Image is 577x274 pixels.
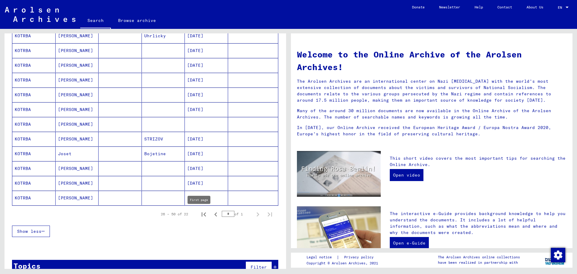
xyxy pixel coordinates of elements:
mat-cell: [DATE] [185,146,228,161]
button: Show less [12,226,50,237]
span: Filter [251,264,267,270]
mat-cell: [PERSON_NAME] [56,29,99,43]
mat-cell: [PERSON_NAME] [56,176,99,190]
mat-cell: [PERSON_NAME] [56,132,99,146]
mat-cell: [PERSON_NAME] [56,191,99,205]
a: Search [80,13,111,29]
div: Change consent [551,248,565,262]
mat-cell: STRIZOV [142,132,185,146]
a: Open video [390,169,423,181]
mat-cell: [DATE] [185,161,228,176]
button: Previous page [210,208,222,220]
mat-cell: KOTRBA [12,88,56,102]
mat-cell: [DATE] [185,88,228,102]
mat-cell: [PERSON_NAME] [56,43,99,58]
p: The interactive e-Guide provides background knowledge to help you understand the documents. It in... [390,211,566,236]
div: Topics [14,260,41,271]
mat-cell: [PERSON_NAME] [56,88,99,102]
div: 26 – 50 of 22 [161,211,188,217]
a: Open e-Guide [390,237,429,249]
a: Browse archive [111,13,163,28]
img: yv_logo.png [544,252,566,267]
h1: Welcome to the Online Archive of the Arolsen Archives! [297,48,566,73]
mat-cell: [PERSON_NAME] [56,58,99,72]
mat-cell: [DATE] [185,43,228,58]
mat-cell: KOTRBA [12,43,56,58]
button: Next page [252,208,264,220]
mat-cell: KOTRBA [12,73,56,87]
a: Legal notice [307,254,337,260]
mat-cell: [DATE] [185,102,228,117]
p: The Arolsen Archives online collections [438,254,520,260]
mat-cell: KOTRBA [12,161,56,176]
p: Many of the around 30 million documents are now available in the Online Archive of the Arolsen Ar... [297,108,566,120]
div: of 1 [222,211,252,217]
mat-cell: KOTRBA [12,176,56,190]
p: have been realized in partnership with [438,260,520,265]
mat-cell: [DATE] [185,29,228,43]
mat-cell: [DATE] [185,58,228,72]
img: video.jpg [297,151,381,197]
mat-cell: [PERSON_NAME] [56,161,99,176]
span: Show less [17,229,41,234]
div: | [307,254,381,260]
mat-cell: Joset [56,146,99,161]
p: Copyright © Arolsen Archives, 2021 [307,260,381,266]
img: Arolsen_neg.svg [5,7,75,22]
mat-cell: KOTRBA [12,146,56,161]
button: First page [198,208,210,220]
mat-cell: [PERSON_NAME] [56,73,99,87]
img: eguide.jpg [297,206,381,262]
mat-cell: KOTRBA [12,102,56,117]
a: Privacy policy [339,254,381,260]
mat-cell: KOTRBA [12,132,56,146]
mat-cell: [PERSON_NAME] [56,117,99,131]
mat-cell: Uhrlicky [142,29,185,43]
mat-cell: KOTRBA [12,191,56,205]
mat-cell: KOTRBA [12,117,56,131]
mat-cell: [PERSON_NAME] [56,102,99,117]
button: Filter [246,261,272,273]
img: Change consent [551,248,565,262]
p: The Arolsen Archives are an international center on Nazi [MEDICAL_DATA] with the world’s most ext... [297,78,566,103]
mat-cell: Bojetine [142,146,185,161]
mat-cell: KOTRBA [12,29,56,43]
mat-cell: [DATE] [185,132,228,146]
mat-cell: [DATE] [185,73,228,87]
mat-cell: KOTRBA [12,58,56,72]
p: In [DATE], our Online Archive received the European Heritage Award / Europa Nostra Award 2020, Eu... [297,125,566,137]
button: Last page [264,208,276,220]
p: This short video covers the most important tips for searching the Online Archive. [390,155,566,168]
span: EN [558,5,564,10]
mat-cell: [DATE] [185,176,228,190]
